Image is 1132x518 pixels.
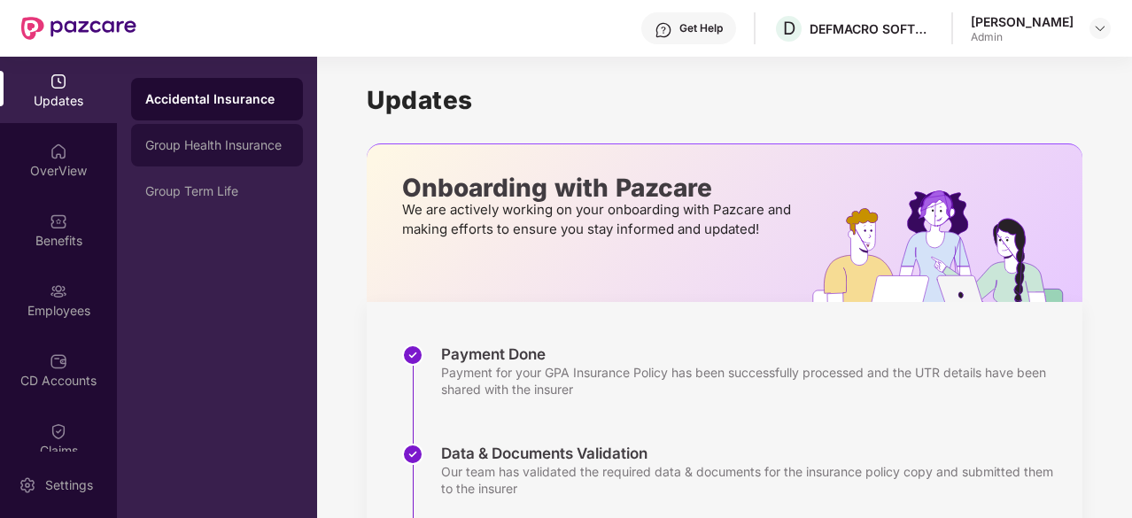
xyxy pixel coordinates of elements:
[402,200,796,239] p: We are actively working on your onboarding with Pazcare and making efforts to ensure you stay inf...
[50,352,67,370] img: svg+xml;base64,PHN2ZyBpZD0iQ0RfQWNjb3VudHMiIGRhdGEtbmFtZT0iQ0QgQWNjb3VudHMiIHhtbG5zPSJodHRwOi8vd3...
[655,21,672,39] img: svg+xml;base64,PHN2ZyBpZD0iSGVscC0zMngzMiIgeG1sbnM9Imh0dHA6Ly93d3cudzMub3JnLzIwMDAvc3ZnIiB3aWR0aD...
[402,180,796,196] p: Onboarding with Pazcare
[783,18,795,39] span: D
[1093,21,1107,35] img: svg+xml;base64,PHN2ZyBpZD0iRHJvcGRvd24tMzJ4MzIiIHhtbG5zPSJodHRwOi8vd3d3LnczLm9yZy8yMDAwL3N2ZyIgd2...
[40,476,98,494] div: Settings
[402,344,423,366] img: svg+xml;base64,PHN2ZyBpZD0iU3RlcC1Eb25lLTMyeDMyIiB4bWxucz0iaHR0cDovL3d3dy53My5vcmcvMjAwMC9zdmciIH...
[812,190,1082,302] img: hrOnboarding
[367,85,1082,115] h1: Updates
[21,17,136,40] img: New Pazcare Logo
[50,143,67,160] img: svg+xml;base64,PHN2ZyBpZD0iSG9tZSIgeG1sbnM9Imh0dHA6Ly93d3cudzMub3JnLzIwMDAvc3ZnIiB3aWR0aD0iMjAiIG...
[50,73,67,90] img: svg+xml;base64,PHN2ZyBpZD0iVXBkYXRlZCIgeG1sbnM9Imh0dHA6Ly93d3cudzMub3JnLzIwMDAvc3ZnIiB3aWR0aD0iMj...
[145,90,289,108] div: Accidental Insurance
[50,213,67,230] img: svg+xml;base64,PHN2ZyBpZD0iQmVuZWZpdHMiIHhtbG5zPSJodHRwOi8vd3d3LnczLm9yZy8yMDAwL3N2ZyIgd2lkdGg9Ij...
[145,184,289,198] div: Group Term Life
[441,463,1065,497] div: Our team has validated the required data & documents for the insurance policy copy and submitted ...
[50,422,67,440] img: svg+xml;base64,PHN2ZyBpZD0iQ2xhaW0iIHhtbG5zPSJodHRwOi8vd3d3LnczLm9yZy8yMDAwL3N2ZyIgd2lkdGg9IjIwIi...
[441,344,1065,364] div: Payment Done
[441,364,1065,398] div: Payment for your GPA Insurance Policy has been successfully processed and the UTR details have be...
[441,444,1065,463] div: Data & Documents Validation
[145,138,289,152] div: Group Health Insurance
[810,20,934,37] div: DEFMACRO SOFTWARE PRIVATE LIMITED
[19,476,36,494] img: svg+xml;base64,PHN2ZyBpZD0iU2V0dGluZy0yMHgyMCIgeG1sbnM9Imh0dHA6Ly93d3cudzMub3JnLzIwMDAvc3ZnIiB3aW...
[971,30,1074,44] div: Admin
[50,282,67,300] img: svg+xml;base64,PHN2ZyBpZD0iRW1wbG95ZWVzIiB4bWxucz0iaHR0cDovL3d3dy53My5vcmcvMjAwMC9zdmciIHdpZHRoPS...
[679,21,723,35] div: Get Help
[971,13,1074,30] div: [PERSON_NAME]
[402,444,423,465] img: svg+xml;base64,PHN2ZyBpZD0iU3RlcC1Eb25lLTMyeDMyIiB4bWxucz0iaHR0cDovL3d3dy53My5vcmcvMjAwMC9zdmciIH...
